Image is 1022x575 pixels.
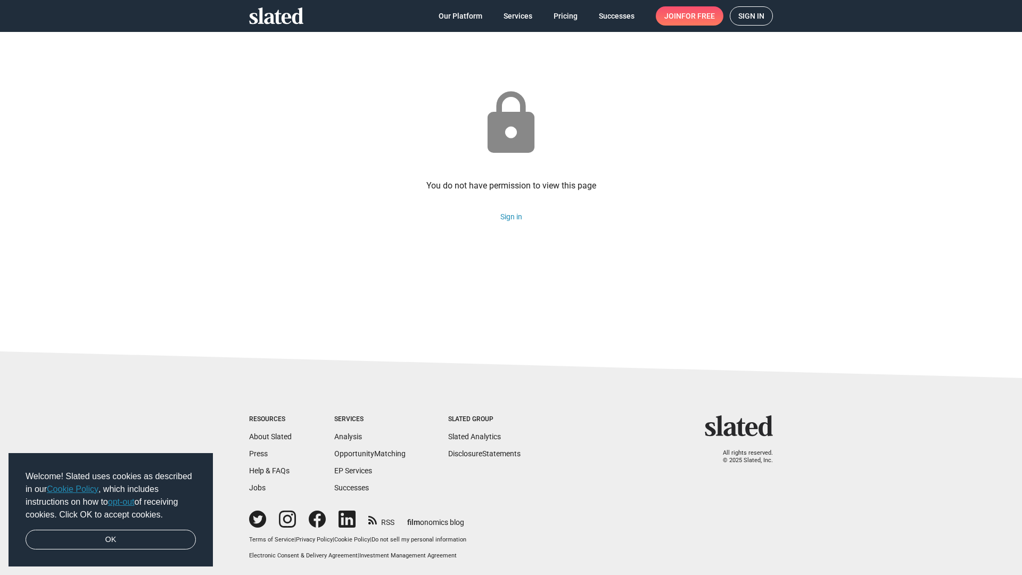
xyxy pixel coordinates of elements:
[334,415,406,424] div: Services
[554,6,578,26] span: Pricing
[664,6,715,26] span: Join
[448,449,521,458] a: DisclosureStatements
[372,536,466,544] button: Do not sell my personal information
[249,536,294,543] a: Terms of Service
[47,484,98,494] a: Cookie Policy
[495,6,541,26] a: Services
[249,415,292,424] div: Resources
[590,6,643,26] a: Successes
[448,432,501,441] a: Slated Analytics
[500,212,522,221] a: Sign in
[334,466,372,475] a: EP Services
[730,6,773,26] a: Sign in
[504,6,532,26] span: Services
[407,509,464,528] a: filmonomics blog
[294,536,296,543] span: |
[249,432,292,441] a: About Slated
[439,6,482,26] span: Our Platform
[426,180,596,191] div: You do not have permission to view this page
[26,470,196,521] span: Welcome! Slated uses cookies as described in our , which includes instructions on how to of recei...
[370,536,372,543] span: |
[249,552,358,559] a: Electronic Consent & Delivery Agreement
[334,483,369,492] a: Successes
[545,6,586,26] a: Pricing
[249,466,290,475] a: Help & FAQs
[681,6,715,26] span: for free
[359,552,457,559] a: Investment Management Agreement
[26,530,196,550] a: dismiss cookie message
[296,536,333,543] a: Privacy Policy
[656,6,723,26] a: Joinfor free
[430,6,491,26] a: Our Platform
[334,432,362,441] a: Analysis
[407,518,420,527] span: film
[448,415,521,424] div: Slated Group
[9,453,213,567] div: cookieconsent
[358,552,359,559] span: |
[249,483,266,492] a: Jobs
[738,7,764,25] span: Sign in
[599,6,634,26] span: Successes
[476,88,546,159] mat-icon: lock
[368,511,394,528] a: RSS
[108,497,135,506] a: opt-out
[334,536,370,543] a: Cookie Policy
[334,449,406,458] a: OpportunityMatching
[712,449,773,465] p: All rights reserved. © 2025 Slated, Inc.
[249,449,268,458] a: Press
[333,536,334,543] span: |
